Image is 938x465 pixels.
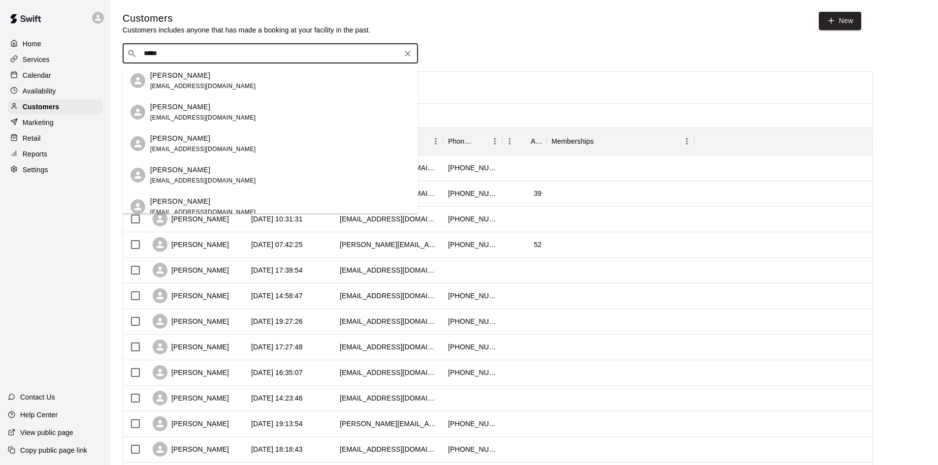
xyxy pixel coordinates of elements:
div: Brody Ruhmann [130,136,145,151]
p: [PERSON_NAME] [150,102,210,112]
div: 2025-09-16 17:39:54 [251,265,303,275]
div: [PERSON_NAME] [153,212,229,226]
div: +18633371845 [448,163,497,173]
div: 2025-09-17 07:42:25 [251,240,303,249]
div: morocho1229@gmail.com [340,444,438,454]
div: [PERSON_NAME] [153,288,229,303]
div: skyleralmaguer@yahoo.com [340,214,438,224]
button: Menu [679,134,694,149]
div: [PERSON_NAME] [153,263,229,278]
div: +18637121228 [448,214,497,224]
div: terri.green0830@gmail.com [340,419,438,429]
div: [PERSON_NAME] [153,314,229,329]
div: Email [335,127,443,155]
button: Clear [401,47,415,61]
button: Menu [502,134,517,149]
p: Help Center [20,410,58,420]
a: Services [8,52,103,67]
a: Reports [8,147,103,161]
a: Settings [8,162,103,177]
div: 2025-09-15 17:27:48 [251,342,303,352]
div: 52 [534,240,542,249]
div: [PERSON_NAME] [153,416,229,431]
p: Services [23,55,50,64]
p: Customers includes anyone that has made a booking at your facility in the past. [123,25,371,35]
p: [PERSON_NAME] [150,165,210,175]
div: 2025-09-15 16:35:07 [251,368,303,377]
div: +14073613967 [448,316,497,326]
p: Marketing [23,118,54,127]
a: New [819,12,861,30]
div: [PERSON_NAME] [153,340,229,354]
p: Settings [23,165,48,175]
div: Age [531,127,542,155]
div: Amy Ruhmann [130,73,145,88]
div: jlevans86@verizon.net [340,265,438,275]
div: Memberships [547,127,694,155]
button: Sort [594,134,608,148]
div: gonnellad@gmail.com [340,291,438,301]
span: [EMAIL_ADDRESS][DOMAIN_NAME] [150,83,256,90]
div: Availability [8,84,103,98]
div: [PERSON_NAME] [153,237,229,252]
a: Home [8,36,103,51]
div: [PERSON_NAME] [153,442,229,457]
p: Home [23,39,41,49]
div: +18635599152 [448,240,497,249]
div: 2025-09-17 10:31:31 [251,214,303,224]
a: Calendar [8,68,103,83]
span: [EMAIL_ADDRESS][DOMAIN_NAME] [150,146,256,153]
div: Bryson Ruhmann [130,168,145,183]
a: Customers [8,99,103,114]
div: susan0032@aol.com [340,342,438,352]
button: Sort [474,134,487,148]
button: Menu [487,134,502,149]
div: +14233226777 [448,342,497,352]
span: [EMAIL_ADDRESS][DOMAIN_NAME] [150,177,256,184]
div: Phone Number [448,127,474,155]
div: [PERSON_NAME] [153,391,229,405]
div: 2025-09-11 18:18:43 [251,444,303,454]
p: Reports [23,149,47,159]
div: 39 [534,188,542,198]
button: Menu [428,134,443,149]
button: Sort [517,134,531,148]
div: schofield.derek@gmail.com [340,240,438,249]
div: +18633880689 [448,444,497,454]
div: +12078089231 [448,291,497,301]
a: Retail [8,131,103,146]
div: Age [502,127,547,155]
p: Calendar [23,70,51,80]
div: Search customers by name or email [123,44,418,63]
div: +16168210463 [448,419,497,429]
p: [PERSON_NAME] [150,196,210,207]
a: Marketing [8,115,103,130]
p: View public page [20,428,73,437]
div: Ansley Ruhmann [130,199,145,214]
div: 2025-09-12 14:23:46 [251,393,303,403]
div: +19047551926 [448,368,497,377]
div: 2025-09-11 19:13:54 [251,419,303,429]
div: Phone Number [443,127,502,155]
span: [EMAIL_ADDRESS][DOMAIN_NAME] [150,114,256,121]
p: Retail [23,133,41,143]
p: Copy public page link [20,445,87,455]
span: [EMAIL_ADDRESS][DOMAIN_NAME] [150,209,256,216]
div: Ashlyn Ruhmann [130,105,145,120]
div: leahgrieger@yahoo.com [340,316,438,326]
p: Contact Us [20,392,55,402]
p: Customers [23,102,59,112]
div: 1stephtaylor@gmail.com [340,368,438,377]
div: [PERSON_NAME] [153,365,229,380]
div: 2025-09-15 19:27:26 [251,316,303,326]
p: Availability [23,86,56,96]
div: +18635133123 [448,188,497,198]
